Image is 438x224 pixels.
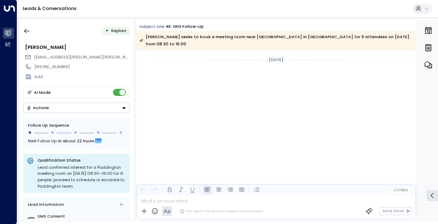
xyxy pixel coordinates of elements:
[166,24,204,30] div: RE: IWG Follow-up
[267,56,286,64] div: [DATE]
[150,185,159,194] button: Redo
[34,54,169,60] span: [EMAIL_ADDRESS][PERSON_NAME][PERSON_NAME][DOMAIN_NAME]
[139,185,147,194] button: Undo
[28,122,125,128] div: Follow Up Sequence
[139,33,412,47] div: [PERSON_NAME] seeks to book a meeting room near [GEOGRAPHIC_DATA] in [GEOGRAPHIC_DATA] for 9 atte...
[34,54,130,60] span: carina.ostman@tepe.com
[28,137,125,145] div: Next Follow Up:
[25,44,129,51] div: [PERSON_NAME]
[394,188,408,192] span: Cc Bcc
[23,103,130,113] div: Button group with a nested menu
[26,202,64,208] div: Lead Information
[105,26,109,36] div: •
[34,64,129,70] div: [PHONE_NUMBER]
[34,74,129,80] div: Add
[139,24,166,29] span: Subject Line:
[23,5,77,11] a: Leads & Conversations
[23,103,130,113] button: Actions
[38,164,126,189] div: Lead confirmed interest for a Paddington meeting room on [DATE] 08:30–16:00 for 9 people; proceed...
[58,137,94,145] span: In about 22 hours
[400,188,401,192] span: |
[38,213,127,219] label: SMS Consent
[26,105,49,110] div: Actions
[392,187,410,193] button: Cc|Bcc
[179,209,263,214] div: The agent signature is added automatically
[111,28,126,34] span: Replied
[38,157,126,163] p: Qualification Status
[34,89,51,96] div: AI Mode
